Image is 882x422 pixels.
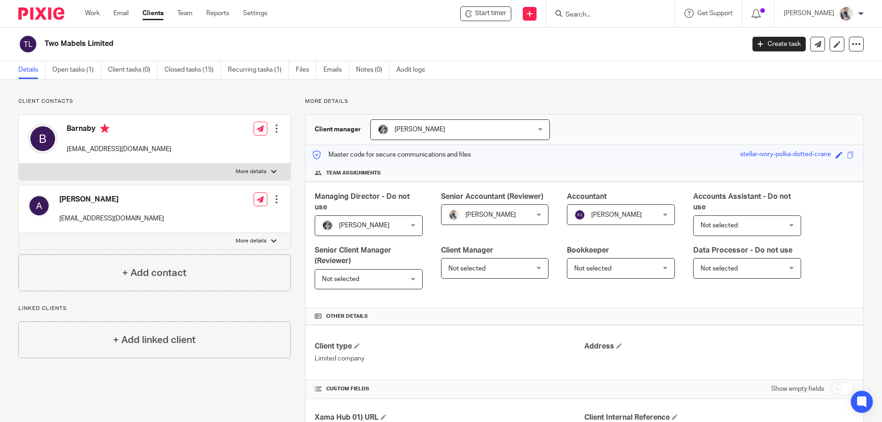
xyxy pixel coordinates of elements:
[574,265,611,272] span: Not selected
[339,222,390,229] span: [PERSON_NAME]
[701,265,738,272] span: Not selected
[142,9,164,18] a: Clients
[752,37,806,51] a: Create task
[322,276,359,282] span: Not selected
[45,39,600,49] h2: Two Mabels Limited
[465,212,516,218] span: [PERSON_NAME]
[396,61,432,79] a: Audit logs
[67,145,171,154] p: [EMAIL_ADDRESS][DOMAIN_NAME]
[113,9,129,18] a: Email
[448,265,486,272] span: Not selected
[228,61,289,79] a: Recurring tasks (1)
[206,9,229,18] a: Reports
[591,212,642,218] span: [PERSON_NAME]
[312,150,471,159] p: Master code for secure communications and files
[315,193,410,211] span: Managing Director - Do not use
[236,168,266,175] p: More details
[693,247,792,254] span: Data Processor - Do not use
[296,61,317,79] a: Files
[18,61,45,79] a: Details
[315,354,584,363] p: Limited company
[448,209,459,220] img: Pixie%2002.jpg
[315,247,391,264] span: Senior Client Manager (Reviewer)
[574,209,585,220] img: svg%3E
[784,9,834,18] p: [PERSON_NAME]
[839,6,854,21] img: Pixie%2002.jpg
[18,7,64,20] img: Pixie
[85,9,100,18] a: Work
[59,214,164,223] p: [EMAIL_ADDRESS][DOMAIN_NAME]
[243,9,267,18] a: Settings
[565,11,647,19] input: Search
[108,61,158,79] a: Client tasks (0)
[100,124,109,133] i: Primary
[567,247,609,254] span: Bookkeeper
[122,266,187,280] h4: + Add contact
[18,98,291,105] p: Client contacts
[323,61,349,79] a: Emails
[701,222,738,229] span: Not selected
[322,220,333,231] img: -%20%20-%20studio@ingrained.co.uk%20for%20%20-20220223%20at%20101413%20-%201W1A2026.jpg
[177,9,192,18] a: Team
[475,9,506,18] span: Start timer
[52,61,101,79] a: Open tasks (1)
[441,193,543,200] span: Senior Accountant (Reviewer)
[693,193,791,211] span: Accounts Assistant - Do not use
[18,305,291,312] p: Linked clients
[326,313,368,320] span: Other details
[697,10,733,17] span: Get Support
[305,98,864,105] p: More details
[236,237,266,245] p: More details
[315,385,584,393] h4: CUSTOM FIELDS
[326,169,381,177] span: Team assignments
[356,61,390,79] a: Notes (0)
[315,342,584,351] h4: Client type
[315,125,361,134] h3: Client manager
[28,195,50,217] img: svg%3E
[740,150,831,160] div: stellar-ivory-polka-dotted-crane
[441,247,493,254] span: Client Manager
[59,195,164,204] h4: [PERSON_NAME]
[567,193,607,200] span: Accountant
[67,124,171,135] h4: Barnaby
[395,126,445,133] span: [PERSON_NAME]
[113,333,196,347] h4: + Add linked client
[771,384,824,394] label: Show empty fields
[378,124,389,135] img: -%20%20-%20studio@ingrained.co.uk%20for%20%20-20220223%20at%20101413%20-%201W1A2026.jpg
[460,6,511,21] div: Two Mabels Limited
[28,124,57,153] img: svg%3E
[164,61,221,79] a: Closed tasks (15)
[584,342,854,351] h4: Address
[18,34,38,54] img: svg%3E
